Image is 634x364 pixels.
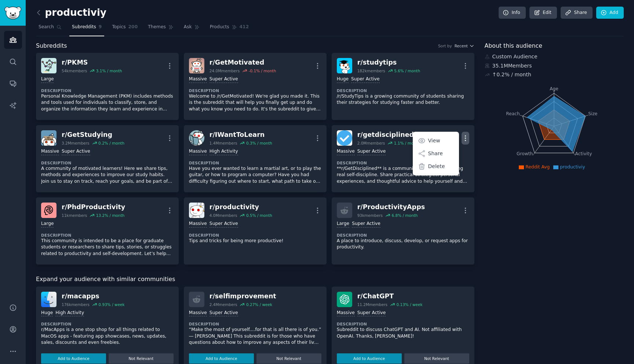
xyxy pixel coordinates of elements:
div: 4.0M members [209,213,237,218]
div: Custom Audience [485,53,624,61]
span: 9 [99,24,102,30]
div: 5.6 % / month [394,68,420,73]
dt: Description [41,88,174,93]
div: Massive [189,148,207,155]
div: 11.2M members [357,302,387,307]
div: 35.1M Members [485,62,624,70]
img: macapps [41,292,57,307]
div: 0.13 % / week [396,302,422,307]
div: 24.0M members [209,68,240,73]
div: ↑ 0.2 % / month [492,71,531,79]
div: 54k members [62,68,87,73]
a: GetStudyingr/GetStudying3.2Mmembers0.2% / monthMassiveSuper ActiveDescriptionA community of motiv... [36,125,179,192]
div: Super Active [357,310,386,317]
img: PKMS [41,58,57,73]
div: 1.1 % / month [394,141,420,146]
a: studytipsr/studytips182kmembers5.6% / monthHugeSuper ActiveDescription/r/StudyTips is a growing c... [332,53,474,120]
dt: Description [189,160,321,165]
div: r/ getdisciplined [357,130,420,139]
a: Info [499,7,526,19]
span: Reddit Avg [525,164,550,170]
a: productivityr/productivity4.0Mmembers0.5% / monthMassiveSuper ActiveDescriptionTips and tricks fo... [184,197,327,265]
div: Massive [189,221,207,227]
div: r/ macapps [62,292,125,301]
a: Products412 [207,21,251,36]
span: Themes [148,24,166,30]
img: GetMotivated [189,58,204,73]
tspan: Activity [575,151,592,156]
p: Delete [428,163,445,170]
a: View [414,133,458,148]
div: 3.2M members [62,141,90,146]
button: Add to Audience [337,353,402,364]
dt: Description [189,233,321,238]
span: Ask [184,24,192,30]
p: r/MacApps is a one stop shop for all things related to MacOS apps - featuring app showcases, news... [41,327,174,346]
div: Large [41,221,54,227]
a: Ask [181,21,202,36]
span: About this audience [485,41,542,51]
a: PKMSr/PKMS54kmembers3.1% / monthLargeDescriptionPersonal Knowledge Management (PKM) includes meth... [36,53,179,120]
div: 93k members [357,213,383,218]
dt: Description [337,321,469,327]
span: Products [210,24,229,30]
a: getdisciplinedr/getdisciplined2.0Mmembers1.1% / monthViewShareDeleteMassiveSuper ActiveDescriptio... [332,125,474,192]
p: Share [428,150,443,157]
p: A place to introduce, discuss, develop, or request apps for productivity. [337,238,469,251]
img: getdisciplined [337,130,352,146]
dt: Description [41,233,174,238]
img: IWantToLearn [189,130,204,146]
p: “Make the most of yourself....for that is all there is of you.” ― [PERSON_NAME] This subreddit is... [189,327,321,346]
p: Tips and tricks for being more productive! [189,238,321,244]
dt: Description [41,321,174,327]
div: Large [41,76,54,83]
p: A community of motivated learners! Here we share tips, methods and experiences to improve our stu... [41,165,174,185]
span: Recent [455,43,468,48]
tspan: Size [588,111,597,116]
div: r/ ChatGPT [357,292,423,301]
dt: Description [41,160,174,165]
div: 0.5 % / month [246,213,272,218]
span: Subreddits [36,41,67,51]
div: High Activity [209,148,238,155]
div: Large [337,221,349,227]
div: 0.93 % / week [98,302,124,307]
div: r/ PhdProductivity [62,203,125,212]
p: /r/StudyTips is a growing community of students sharing their strategies for studying faster and ... [337,93,469,106]
p: Subreddit to discuss ChatGPT and AI. Not affiliated with OpenAI. Thanks, [PERSON_NAME]! [337,327,469,339]
div: 0.2 % / month [98,141,124,146]
span: Expand your audience with similar communities [36,275,175,284]
a: GetMotivatedr/GetMotivated24.0Mmembers-0.1% / monthMassiveSuper ActiveDescriptionWelcome to /r/Ge... [184,53,327,120]
div: Huge [41,310,53,317]
p: This community is intended to be a place for graduate students or researchers to share tips, stor... [41,238,174,257]
button: Not Relevant [256,353,321,364]
div: Massive [189,310,207,317]
div: 11k members [62,213,87,218]
a: PhdProductivityr/PhdProductivity11kmembers13.2% / monthLargeDescriptionThis community is intended... [36,197,179,265]
span: Search [39,24,54,30]
p: Personal Knowledge Management (PKM) includes methods and tools used for individuals to classify, ... [41,93,174,113]
div: Massive [41,148,59,155]
div: 3.1 % / month [96,68,122,73]
div: Super Active [209,76,238,83]
a: Share [561,7,592,19]
div: 176k members [62,302,90,307]
div: r/ ProductivityApps [357,203,425,212]
div: 13.2 % / month [96,213,125,218]
tspan: Growth [517,151,533,156]
button: Recent [455,43,474,48]
button: Add to Audience [189,353,254,364]
button: Not Relevant [404,353,469,364]
span: productiviy [560,164,585,170]
span: 200 [128,24,138,30]
img: productivity [189,203,204,218]
a: Edit [529,7,557,19]
div: Massive [189,76,207,83]
div: r/ IWantToLearn [209,130,272,139]
button: Not Relevant [109,353,174,364]
dt: Description [189,88,321,93]
dt: Description [189,321,321,327]
button: Add to Audience [41,353,106,364]
div: r/ GetStudying [62,130,124,139]
a: Search [36,21,64,36]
